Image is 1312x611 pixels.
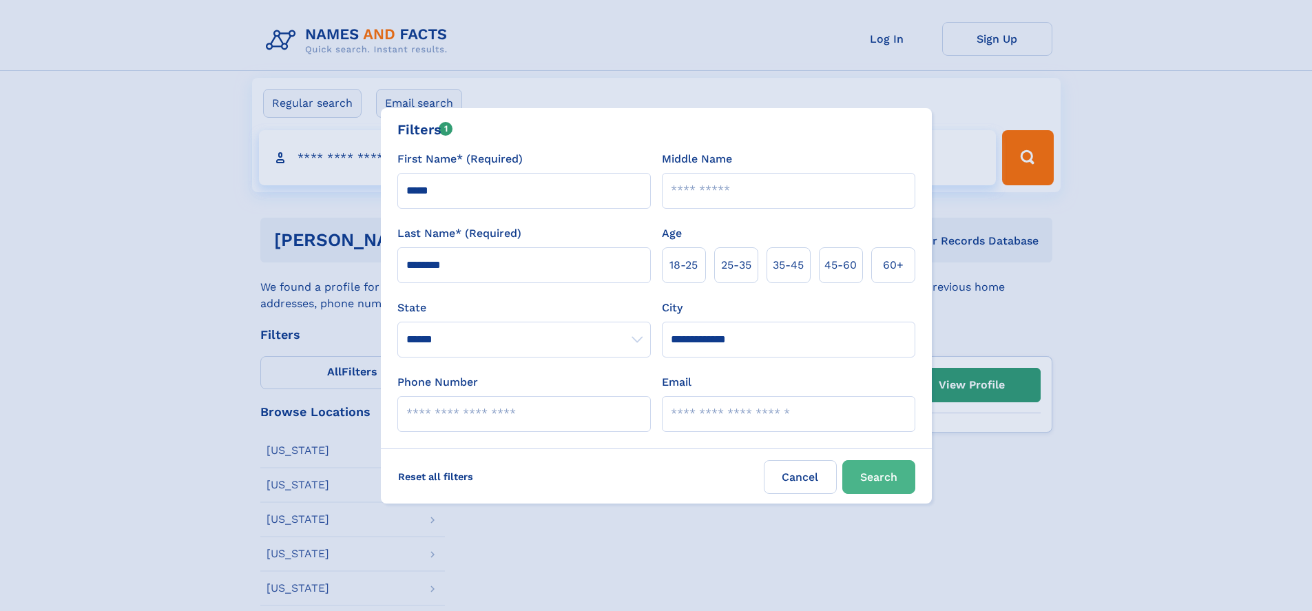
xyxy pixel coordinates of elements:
[824,257,857,273] span: 45‑60
[764,460,837,494] label: Cancel
[842,460,915,494] button: Search
[397,225,521,242] label: Last Name* (Required)
[721,257,751,273] span: 25‑35
[669,257,698,273] span: 18‑25
[662,374,691,391] label: Email
[662,300,683,316] label: City
[397,374,478,391] label: Phone Number
[883,257,904,273] span: 60+
[773,257,804,273] span: 35‑45
[662,151,732,167] label: Middle Name
[397,300,651,316] label: State
[397,151,523,167] label: First Name* (Required)
[662,225,682,242] label: Age
[397,119,453,140] div: Filters
[389,460,482,493] label: Reset all filters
